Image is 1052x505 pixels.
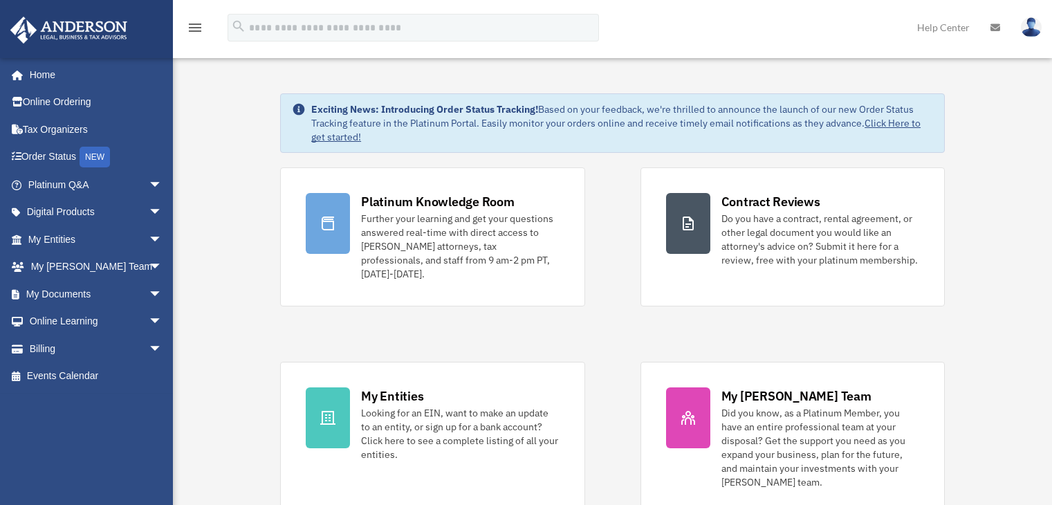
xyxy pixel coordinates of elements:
i: search [231,19,246,34]
span: arrow_drop_down [149,226,176,254]
img: Anderson Advisors Platinum Portal [6,17,131,44]
i: menu [187,19,203,36]
span: arrow_drop_down [149,308,176,336]
a: Order StatusNEW [10,143,183,172]
a: Billingarrow_drop_down [10,335,183,362]
a: Digital Productsarrow_drop_down [10,199,183,226]
div: NEW [80,147,110,167]
div: My Entities [361,387,423,405]
span: arrow_drop_down [149,335,176,363]
div: Do you have a contract, rental agreement, or other legal document you would like an attorney's ad... [721,212,919,267]
a: Click Here to get started! [311,117,921,143]
a: My Entitiesarrow_drop_down [10,226,183,253]
a: Platinum Q&Aarrow_drop_down [10,171,183,199]
a: Platinum Knowledge Room Further your learning and get your questions answered real-time with dire... [280,167,584,306]
span: arrow_drop_down [149,171,176,199]
a: Home [10,61,176,89]
a: Tax Organizers [10,116,183,143]
div: Looking for an EIN, want to make an update to an entity, or sign up for a bank account? Click her... [361,406,559,461]
span: arrow_drop_down [149,199,176,227]
div: My [PERSON_NAME] Team [721,387,871,405]
span: arrow_drop_down [149,280,176,309]
div: Contract Reviews [721,193,820,210]
div: Platinum Knowledge Room [361,193,515,210]
div: Based on your feedback, we're thrilled to announce the launch of our new Order Status Tracking fe... [311,102,933,144]
div: Further your learning and get your questions answered real-time with direct access to [PERSON_NAM... [361,212,559,281]
span: arrow_drop_down [149,253,176,282]
a: Online Ordering [10,89,183,116]
strong: Exciting News: Introducing Order Status Tracking! [311,103,538,116]
a: menu [187,24,203,36]
a: Online Learningarrow_drop_down [10,308,183,336]
a: My [PERSON_NAME] Teamarrow_drop_down [10,253,183,281]
div: Did you know, as a Platinum Member, you have an entire professional team at your disposal? Get th... [721,406,919,489]
a: Contract Reviews Do you have a contract, rental agreement, or other legal document you would like... [640,167,945,306]
a: My Documentsarrow_drop_down [10,280,183,308]
a: Events Calendar [10,362,183,390]
img: User Pic [1021,17,1042,37]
